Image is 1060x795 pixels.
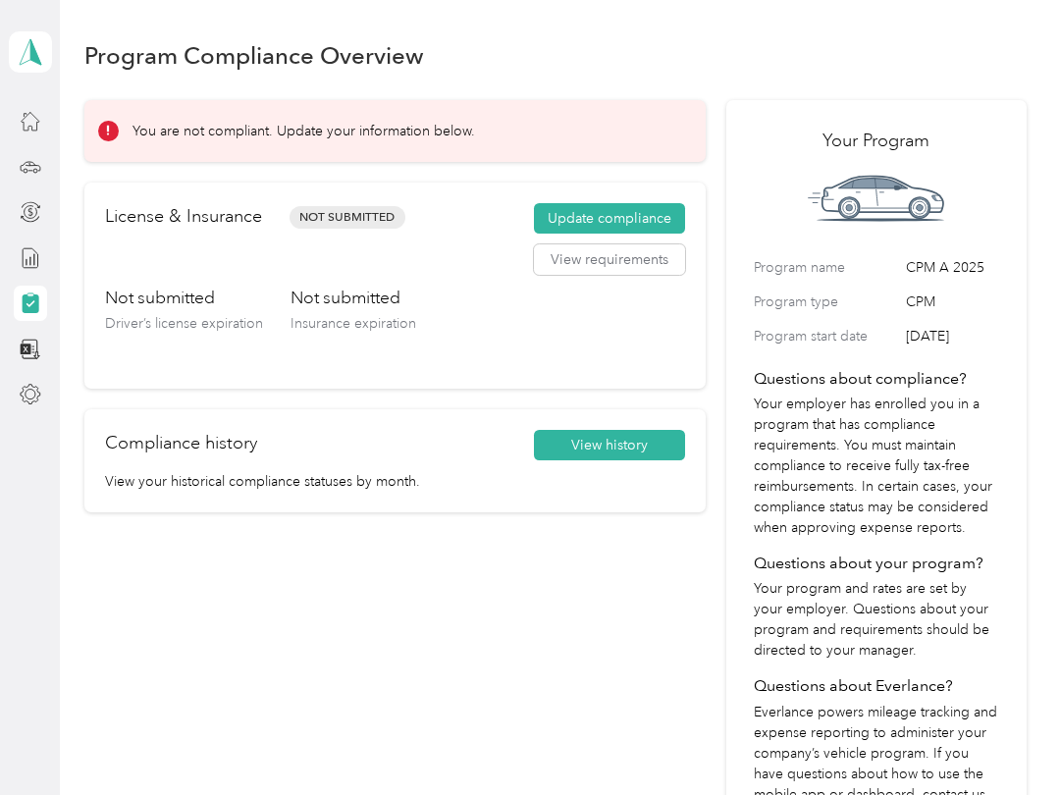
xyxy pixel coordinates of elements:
span: CPM [906,291,999,312]
iframe: Everlance-gr Chat Button Frame [950,685,1060,795]
span: [DATE] [906,326,999,346]
label: Program start date [754,326,899,346]
span: Not Submitted [290,206,405,229]
h1: Program Compliance Overview [84,45,424,66]
p: Your program and rates are set by your employer. Questions about your program and requirements sh... [754,578,999,661]
span: Driver’s license expiration [105,315,263,332]
button: View history [534,430,685,461]
h2: Compliance history [105,430,257,456]
h4: Questions about compliance? [754,367,999,391]
p: You are not compliant. Update your information below. [132,121,475,141]
span: CPM A 2025 [906,257,999,278]
label: Program type [754,291,899,312]
p: View your historical compliance statuses by month. [105,471,685,492]
p: Your employer has enrolled you in a program that has compliance requirements. You must maintain c... [754,394,999,538]
h4: Questions about your program? [754,552,999,575]
span: Insurance expiration [291,315,416,332]
h3: Not submitted [291,286,416,310]
button: View requirements [534,244,685,276]
h2: Your Program [754,128,999,154]
label: Program name [754,257,899,278]
h2: License & Insurance [105,203,262,230]
h3: Not submitted [105,286,263,310]
h4: Questions about Everlance? [754,674,999,698]
button: Update compliance [534,203,685,235]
